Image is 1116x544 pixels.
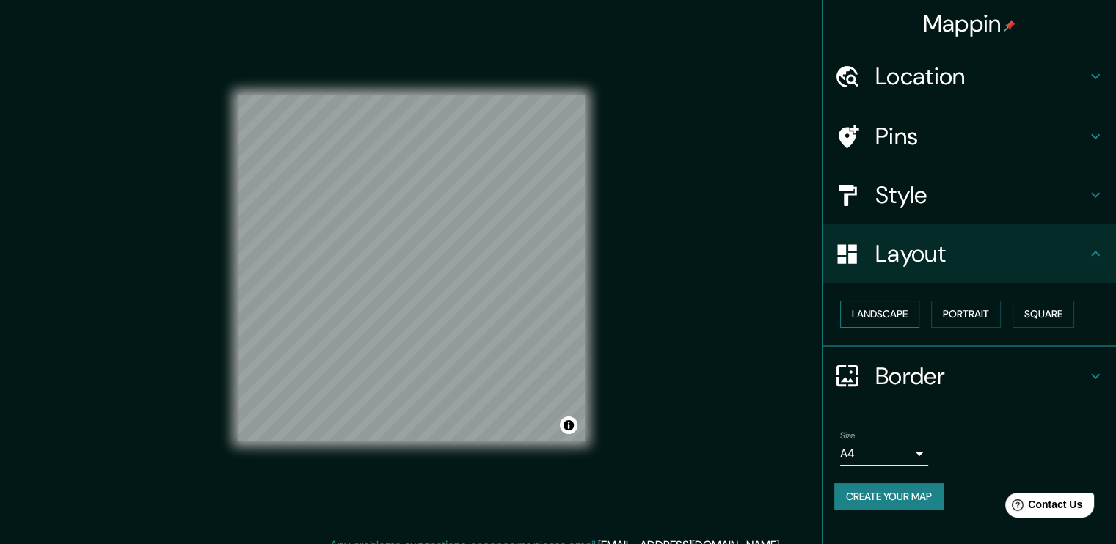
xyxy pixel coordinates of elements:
h4: Location [875,62,1087,91]
button: Portrait [931,301,1001,328]
h4: Layout [875,239,1087,268]
div: Style [823,166,1116,224]
h4: Mappin [923,9,1016,38]
img: pin-icon.png [1004,20,1015,32]
button: Landscape [840,301,919,328]
div: A4 [840,442,928,466]
div: Layout [823,224,1116,283]
h4: Style [875,180,1087,210]
canvas: Map [238,95,585,441]
div: Location [823,47,1116,106]
button: Square [1013,301,1074,328]
div: Border [823,347,1116,405]
iframe: Help widget launcher [985,487,1100,528]
button: Toggle attribution [560,416,577,434]
h4: Pins [875,122,1087,151]
label: Size [840,429,856,441]
h4: Border [875,361,1087,391]
button: Create your map [834,483,944,510]
div: Pins [823,107,1116,166]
